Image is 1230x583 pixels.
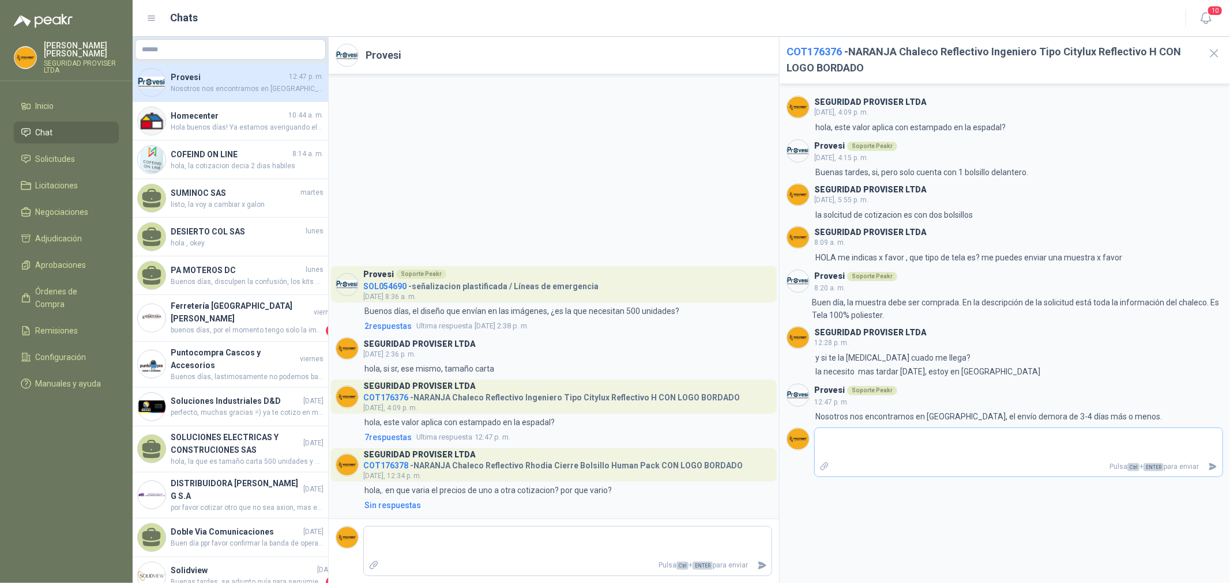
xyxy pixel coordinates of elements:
p: [PERSON_NAME] [PERSON_NAME] [44,41,119,58]
div: Soporte Peakr [847,142,897,151]
img: Logo peakr [14,14,73,28]
a: PA MOTEROS DClunesBuenos días, disculpen la confusión, los kits se encuentran en [GEOGRAPHIC_DATA... [133,256,328,295]
img: Company Logo [787,140,809,162]
h3: SEGURIDAD PROVISER LTDA [363,452,476,458]
p: hola, este valor aplica con estampado en la espadal? [364,416,555,429]
span: 12:47 p. m. [814,398,849,406]
span: Nosotros nos encontramos en [GEOGRAPHIC_DATA], el envío demora de 3-4 días más o menos. [171,84,324,94]
p: Buenas tardes, si, pero solo cuenta con 1 bolsillo delantero. [815,166,1028,179]
a: Doble Via Comunicaciones[DATE]Buen día ppr favor confirmar la banda de operación en la que requie... [133,518,328,557]
img: Company Logo [336,338,358,359]
div: Soporte Peakr [847,272,897,281]
span: Ultima respuesta [416,431,472,443]
span: [DATE], 12:34 p. m. [363,472,422,480]
img: Company Logo [336,527,358,548]
h4: - señalizacion plastificada / Líneas de emergencia [363,279,599,290]
span: hola , okey [171,238,324,249]
span: [DATE] 2:38 p. m. [416,320,529,332]
span: por favor cotizar otro que no sea axion, mas economico [171,502,324,513]
span: hola, la que es tamaño carta 500 unidades y una tamaño cartelera [171,456,324,467]
span: lunes [306,226,324,237]
span: 12:28 p. m. [814,339,849,347]
h3: Provesi [363,271,394,278]
span: [DATE] [303,396,324,407]
h4: SUMINOC SAS [171,187,298,199]
p: SEGURIDAD PROVISER LTDA [44,60,119,74]
span: hola, la cotizacion decia 2 dias habiles [171,161,324,172]
img: Company Logo [787,384,809,406]
p: Buen día, la muestra debe ser comprada. En la descripción de la solicitud está toda la informació... [812,296,1223,321]
p: Buenos días, el diseño que envían en las imágenes, ¿es la que necesitan 500 unidades? [364,305,679,317]
span: Ctrl [1127,463,1139,471]
a: Inicio [14,95,119,117]
span: perfecto, muchas gracias =) ya te cotizo en material de la señalizacion [171,407,324,418]
a: Manuales y ayuda [14,373,119,395]
img: Company Logo [787,428,809,450]
span: martes [300,187,324,198]
h4: Soluciones Industriales D&D [171,395,301,407]
a: Adjudicación [14,228,119,249]
p: hola,. en que varia el precios de uno a otra cotizacion? por que vario? [364,484,612,497]
p: hola, si sr, ese mismo, tamaño carta [364,362,494,375]
span: SOL054690 [363,282,407,291]
img: Company Logo [336,386,358,408]
img: Company Logo [787,270,809,292]
h2: Provesi [366,47,401,63]
button: Enviar [753,555,772,576]
a: Chat [14,122,119,143]
a: SUMINOC SASmarteslisto, la voy a cambiar x galon [133,179,328,218]
span: 8:14 a. m. [292,149,324,160]
img: Company Logo [787,226,809,248]
a: Sin respuestas [362,499,772,512]
h4: PA MOTEROS DC [171,264,303,277]
h4: DESIERTO COL SAS [171,225,303,238]
h4: COFEIND ON LINE [171,148,290,161]
img: Company Logo [138,481,165,509]
a: Company LogoDISTRIBUIDORA [PERSON_NAME] G S.A[DATE]por favor cotizar otro que no sea axion, mas e... [133,472,328,518]
span: listo, la voy a cambiar x galon [171,199,324,210]
img: Company Logo [336,274,358,296]
span: Ultima respuesta [416,320,472,332]
span: 2 respuesta s [364,320,412,332]
h3: SEGURIDAD PROVISER LTDA [814,229,927,236]
a: DESIERTO COL SASluneshola , okey [133,218,328,256]
span: [DATE] [303,484,324,495]
a: Company LogoSoluciones Industriales D&D[DATE]perfecto, muchas gracias =) ya te cotizo en material... [133,388,328,426]
h3: Provesi [814,143,845,149]
h4: - NARANJA Chaleco Reflectivo Ingeniero Tipo Citylux Reflectivo H CON LOGO BORDADO [363,390,740,401]
h3: SEGURIDAD PROVISER LTDA [814,99,927,105]
span: Negociaciones [36,206,89,218]
a: Company LogoCOFEIND ON LINE8:14 a. m.hola, la cotizacion decia 2 dias habiles [133,141,328,179]
h4: Homecenter [171,109,286,122]
span: 10:44 a. m. [288,110,324,121]
a: Órdenes de Compra [14,281,119,315]
p: hola, este valor aplica con estampado en la espadal? [815,121,1006,134]
h4: Solidview [171,564,315,577]
span: [DATE] [303,527,324,537]
span: Hola buenos días! Ya estamos averiguando el estado y les confirmamos apenas sepamos. [171,122,324,133]
span: Aprobaciones [36,259,86,271]
span: [DATE], 4:09 p. m. [363,404,417,412]
h4: Provesi [171,71,287,84]
p: Pulsa + para enviar [383,555,753,576]
a: Negociaciones [14,201,119,223]
button: 10 [1195,8,1216,29]
h4: Ferretería [GEOGRAPHIC_DATA][PERSON_NAME] [171,300,311,325]
h3: SEGURIDAD PROVISER LTDA [363,383,476,389]
span: 1 [326,325,337,336]
img: Company Logo [138,107,165,135]
span: Buenos días, lastimosamente no podemos bajar más el precio, ya tiene un descuento sobre el precio... [171,372,324,383]
p: Pulsa + para enviar [834,457,1204,477]
span: [DATE], 4:09 p. m. [814,108,868,116]
h2: - NARANJA Chaleco Reflectivo Ingeniero Tipo Citylux Reflectivo H CON LOGO BORDADO [787,44,1198,77]
a: Company LogoPuntocompra Cascos y AccesoriosviernesBuenos días, lastimosamente no podemos bajar má... [133,342,328,388]
a: Solicitudes [14,148,119,170]
a: 2respuestasUltima respuesta[DATE] 2:38 p. m. [362,320,772,332]
img: Company Logo [138,350,165,378]
span: 8:09 a. m. [814,238,845,247]
a: SOLUCIONES ELECTRICAS Y CONSTRUCIONES SAS[DATE]hola, la que es tamaño carta 500 unidades y una ta... [133,426,328,472]
img: Company Logo [138,69,165,96]
span: lunes [306,264,324,275]
p: HOLA me indicas x favor , que tipo de tela es? me puedes enviar una muestra x favor [815,251,1122,264]
span: viernes [300,354,324,365]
